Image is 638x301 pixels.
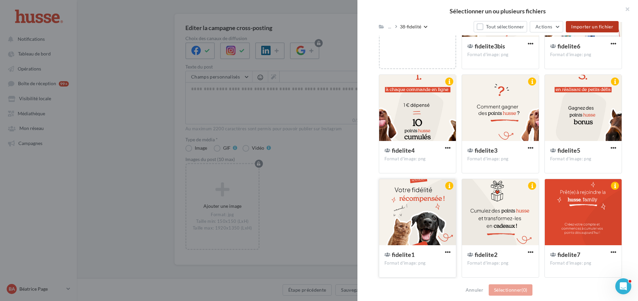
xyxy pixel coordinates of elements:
[475,147,497,154] span: fidelite3
[557,147,580,154] span: fidelite5
[467,260,533,266] div: Format d'image: png
[392,251,415,258] span: fidelite1
[475,251,497,258] span: fidelite2
[384,260,451,266] div: Format d'image: png
[535,24,552,29] span: Actions
[475,42,505,50] span: fidelite3bis
[463,286,486,294] button: Annuler
[467,156,533,162] div: Format d'image: png
[557,251,580,258] span: fidelite7
[550,260,616,266] div: Format d'image: png
[615,278,631,294] iframe: Intercom live chat
[387,22,392,31] div: ...
[550,52,616,58] div: Format d'image: png
[530,21,563,32] button: Actions
[489,284,532,296] button: Sélectionner(0)
[474,21,527,32] button: Tout sélectionner
[400,23,421,30] div: 38-fidelité
[392,147,415,154] span: fidelite4
[557,42,580,50] span: fidelite6
[571,24,613,29] span: Importer un fichier
[384,156,451,162] div: Format d'image: png
[467,52,533,58] div: Format d'image: png
[550,156,616,162] div: Format d'image: png
[566,21,619,32] button: Importer un fichier
[368,8,627,14] h2: Sélectionner un ou plusieurs fichiers
[521,287,527,293] span: (0)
